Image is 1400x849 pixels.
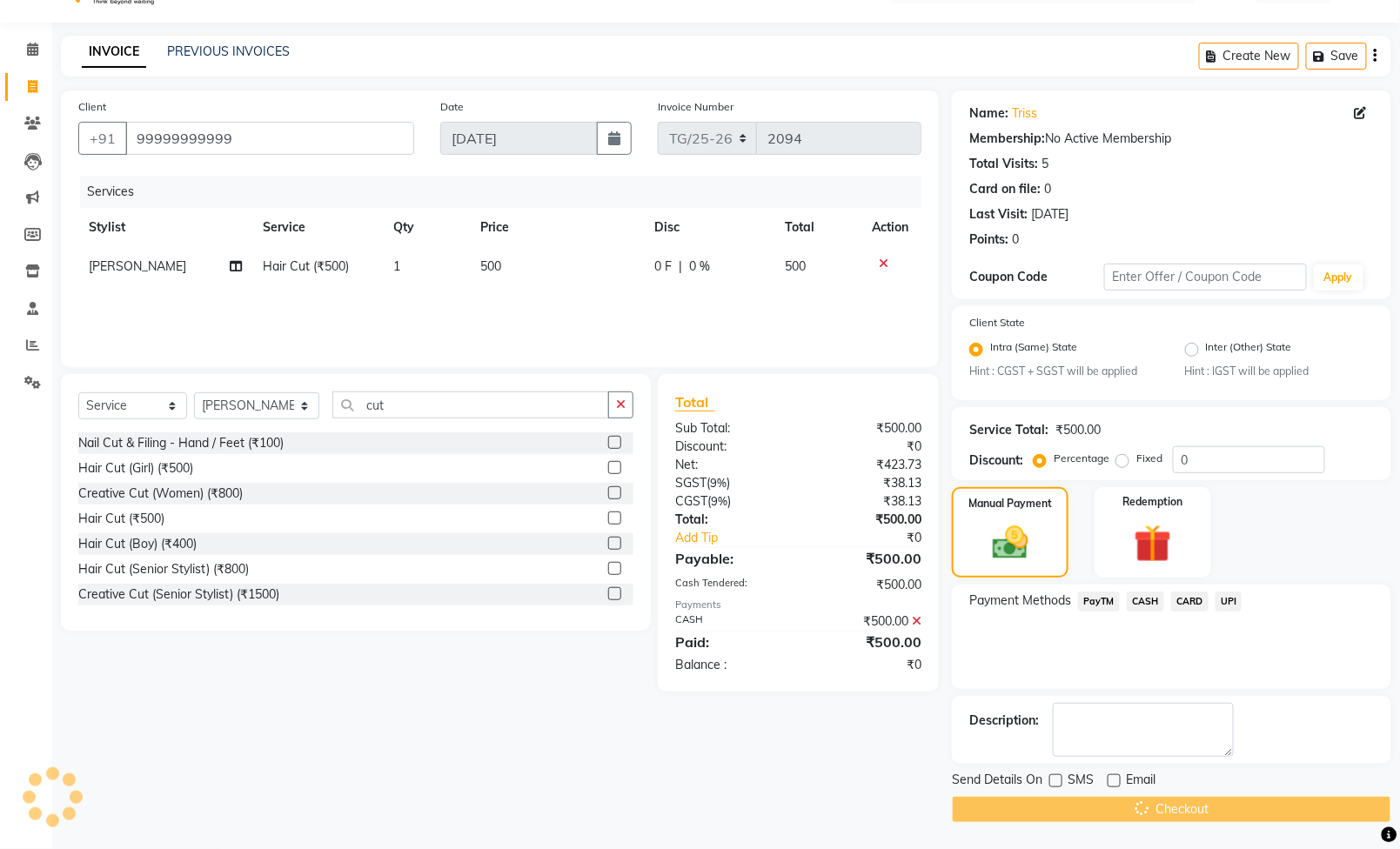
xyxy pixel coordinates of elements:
[799,474,935,492] div: ₹38.13
[1078,592,1120,612] span: PayTM
[662,438,799,456] div: Discount:
[662,419,799,438] div: Sub Total:
[662,548,799,569] div: Payable:
[662,492,799,511] div: ( )
[1055,421,1101,439] div: ₹500.00
[89,258,186,274] span: [PERSON_NAME]
[675,493,707,509] span: CGST
[969,104,1008,123] div: Name:
[78,560,249,578] div: Hair Cut (Senior Stylist) (₹800)
[711,494,727,508] span: 9%
[1314,264,1363,291] button: Apply
[675,475,707,491] span: SGST
[969,180,1041,198] div: Card on file:
[799,511,935,529] div: ₹500.00
[78,535,197,553] div: Hair Cut (Boy) (₹400)
[125,122,414,155] input: Search by Name/Mobile/Email/Code
[799,656,935,674] div: ₹0
[1185,364,1374,379] small: Hint : IGST will be applied
[1068,771,1094,792] span: SMS
[1012,231,1019,249] div: 0
[82,37,146,68] a: INVOICE
[78,459,193,478] div: Hair Cut (Girl) (₹500)
[1122,520,1183,567] img: _gift.svg
[1012,104,1037,123] a: Triss
[383,208,470,247] th: Qty
[662,456,799,474] div: Net:
[799,438,935,456] div: ₹0
[799,419,935,438] div: ₹500.00
[662,576,799,594] div: Cash Tendered:
[675,598,921,612] div: Payments
[969,231,1008,249] div: Points:
[969,205,1028,224] div: Last Visit:
[1206,339,1292,360] label: Inter (Other) State
[1042,155,1048,173] div: 5
[1199,43,1299,70] button: Create New
[675,393,715,411] span: Total
[1031,205,1068,224] div: [DATE]
[644,208,774,247] th: Disc
[969,130,1045,148] div: Membership:
[252,208,383,247] th: Service
[440,99,464,115] label: Date
[969,364,1158,379] small: Hint : CGST + SGST will be applied
[969,155,1038,173] div: Total Visits:
[80,176,934,208] div: Services
[952,771,1042,792] span: Send Details On
[662,511,799,529] div: Total:
[1127,592,1164,612] span: CASH
[1104,264,1306,291] input: Enter Offer / Coupon Code
[969,421,1048,439] div: Service Total:
[654,257,672,276] span: 0 F
[332,391,609,418] input: Search or Scan
[78,208,252,247] th: Stylist
[78,485,243,503] div: Creative Cut (Women) (₹800)
[78,434,284,452] div: Nail Cut & Filing - Hand / Feet (₹100)
[78,585,279,604] div: Creative Cut (Senior Stylist) (₹1500)
[969,592,1071,610] span: Payment Methods
[689,257,710,276] span: 0 %
[679,257,682,276] span: |
[821,529,935,547] div: ₹0
[1306,43,1367,70] button: Save
[1136,451,1162,466] label: Fixed
[969,315,1025,331] label: Client State
[167,43,290,59] a: PREVIOUS INVOICES
[78,122,127,155] button: +91
[1044,180,1051,198] div: 0
[969,712,1039,730] div: Description:
[861,208,921,247] th: Action
[662,612,799,631] div: CASH
[662,632,799,652] div: Paid:
[799,492,935,511] div: ₹38.13
[480,258,501,274] span: 500
[1054,451,1109,466] label: Percentage
[1216,592,1243,612] span: UPI
[799,456,935,474] div: ₹423.73
[969,130,1374,148] div: No Active Membership
[969,268,1104,286] div: Coupon Code
[78,99,106,115] label: Client
[799,612,935,631] div: ₹500.00
[969,451,1023,470] div: Discount:
[990,339,1077,360] label: Intra (Same) State
[658,99,733,115] label: Invoice Number
[393,258,400,274] span: 1
[799,632,935,652] div: ₹500.00
[774,208,861,247] th: Total
[662,656,799,674] div: Balance :
[78,510,164,528] div: Hair Cut (₹500)
[1126,771,1156,792] span: Email
[981,522,1040,564] img: _cash.svg
[470,208,644,247] th: Price
[968,496,1052,511] label: Manual Payment
[1171,592,1209,612] span: CARD
[662,529,821,547] a: Add Tip
[799,576,935,594] div: ₹500.00
[799,548,935,569] div: ₹500.00
[263,258,349,274] span: Hair Cut (₹500)
[662,474,799,492] div: ( )
[785,258,806,274] span: 500
[1122,494,1182,510] label: Redemption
